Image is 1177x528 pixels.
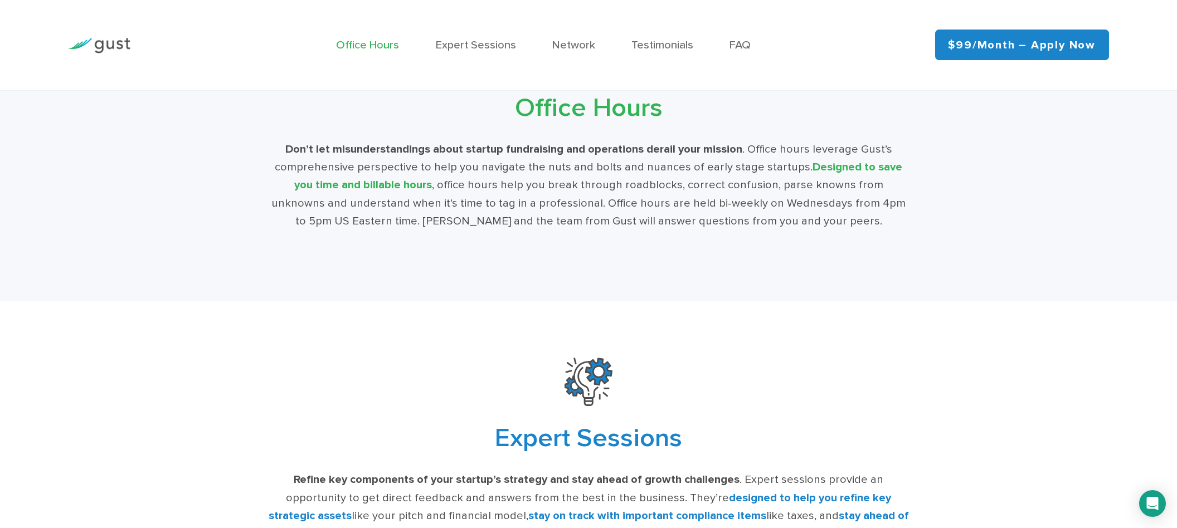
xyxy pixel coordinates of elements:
[131,90,1047,125] h2: Office Hours
[68,38,130,53] img: Gust Logo
[1139,490,1166,517] div: Open Intercom Messenger
[268,140,909,231] div: . Office hours leverage Gust’s comprehensive perspective to help you navigate the nuts and bolts ...
[436,38,516,52] a: Expert Sessions
[285,143,742,156] strong: Don’t let misunderstandings about startup fundraising and operations derail your mission
[935,30,1109,60] a: $99/month – Apply Now
[269,491,892,522] span: designed to help you refine key strategic assets
[729,38,751,52] a: FAQ
[336,38,399,52] a: Office Hours
[552,38,595,52] a: Network
[294,473,740,486] strong: Refine key components of your startup’s strategy and stay ahead of growth challenges
[131,421,1047,456] h2: Expert Sessions
[528,509,766,522] span: stay on track with important compliance items
[565,358,612,405] img: Easy To Use
[631,38,693,52] a: Testimonials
